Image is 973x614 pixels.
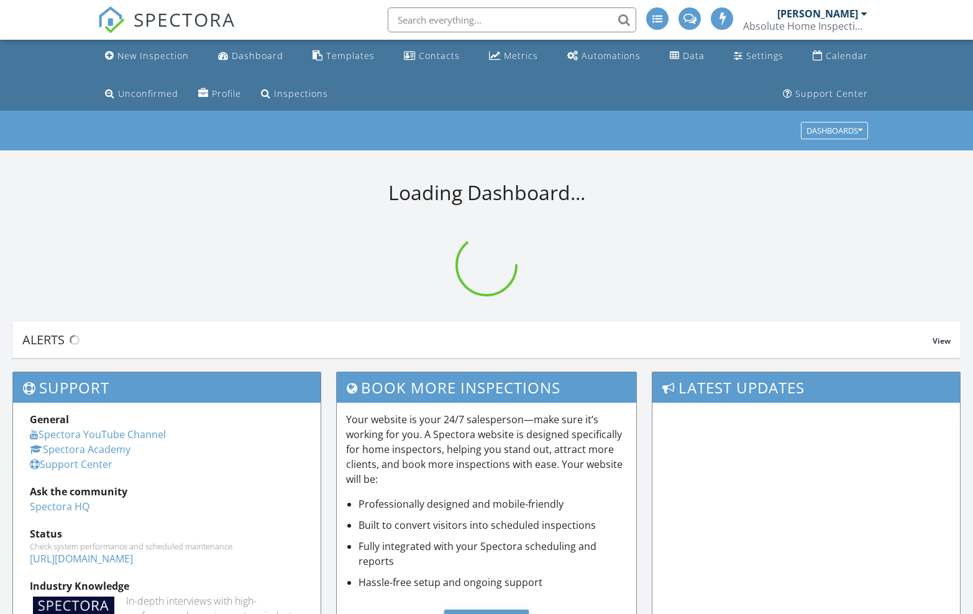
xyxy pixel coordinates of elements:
[801,122,868,140] button: Dashboards
[326,50,375,62] div: Templates
[806,127,862,135] div: Dashboards
[30,457,112,471] a: Support Center
[22,331,933,348] div: Alerts
[134,6,235,32] span: SPECTORA
[13,372,321,403] h3: Support
[337,372,637,403] h3: Book More Inspections
[30,442,130,456] a: Spectora Academy
[30,413,69,426] strong: General
[98,17,235,43] a: SPECTORA
[777,7,858,20] div: [PERSON_NAME]
[729,45,788,68] a: Settings
[30,579,304,593] div: Industry Knowledge
[308,45,380,68] a: Templates
[256,83,333,106] a: Inspections
[359,575,628,590] li: Hassle-free setup and ongoing support
[359,518,628,533] li: Built to convert visitors into scheduled inspections
[419,50,460,62] div: Contacts
[118,88,178,99] div: Unconfirmed
[117,50,189,62] div: New Inspection
[795,88,868,99] div: Support Center
[359,539,628,569] li: Fully integrated with your Spectora scheduling and reports
[778,83,873,106] a: Support Center
[346,412,628,487] p: Your website is your 24/7 salesperson—make sure it’s working for you. A Spectora website is desig...
[399,45,465,68] a: Contacts
[359,497,628,511] li: Professionally designed and mobile-friendly
[30,428,166,441] a: Spectora YouTube Channel
[30,552,133,566] a: [URL][DOMAIN_NAME]
[100,45,194,68] a: New Inspection
[212,88,241,99] div: Profile
[484,45,543,68] a: Metrics
[30,526,304,541] div: Status
[652,372,960,403] h3: Latest Updates
[98,6,125,34] img: The Best Home Inspection Software - Spectora
[582,50,641,62] div: Automations
[562,45,646,68] a: Automations (Advanced)
[30,484,304,499] div: Ask the community
[746,50,783,62] div: Settings
[30,541,304,551] div: Check system performance and scheduled maintenance.
[665,45,710,68] a: Data
[232,50,283,62] div: Dashboard
[30,500,89,513] a: Spectora HQ
[100,83,183,106] a: Unconfirmed
[808,45,873,68] a: Calendar
[388,7,636,32] input: Search everything...
[193,83,246,106] a: Company Profile
[274,88,328,99] div: Inspections
[743,20,867,32] div: Absolute Home Inspections
[213,45,288,68] a: Dashboard
[933,336,951,346] span: View
[504,50,538,62] div: Metrics
[683,50,705,62] div: Data
[826,50,868,62] div: Calendar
